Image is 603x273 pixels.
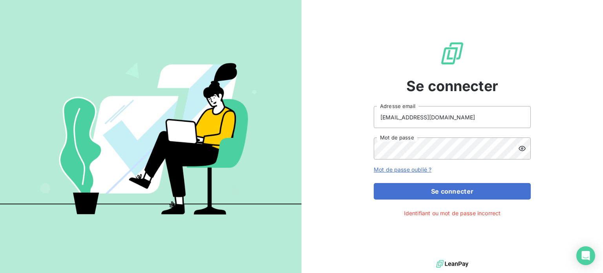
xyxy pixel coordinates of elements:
[374,166,431,173] a: Mot de passe oublié ?
[576,246,595,265] div: Open Intercom Messenger
[404,209,501,217] span: Identifiant ou mot de passe incorrect
[374,183,531,200] button: Se connecter
[440,41,465,66] img: Logo LeanPay
[436,258,468,270] img: logo
[406,75,498,97] span: Se connecter
[374,106,531,128] input: placeholder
